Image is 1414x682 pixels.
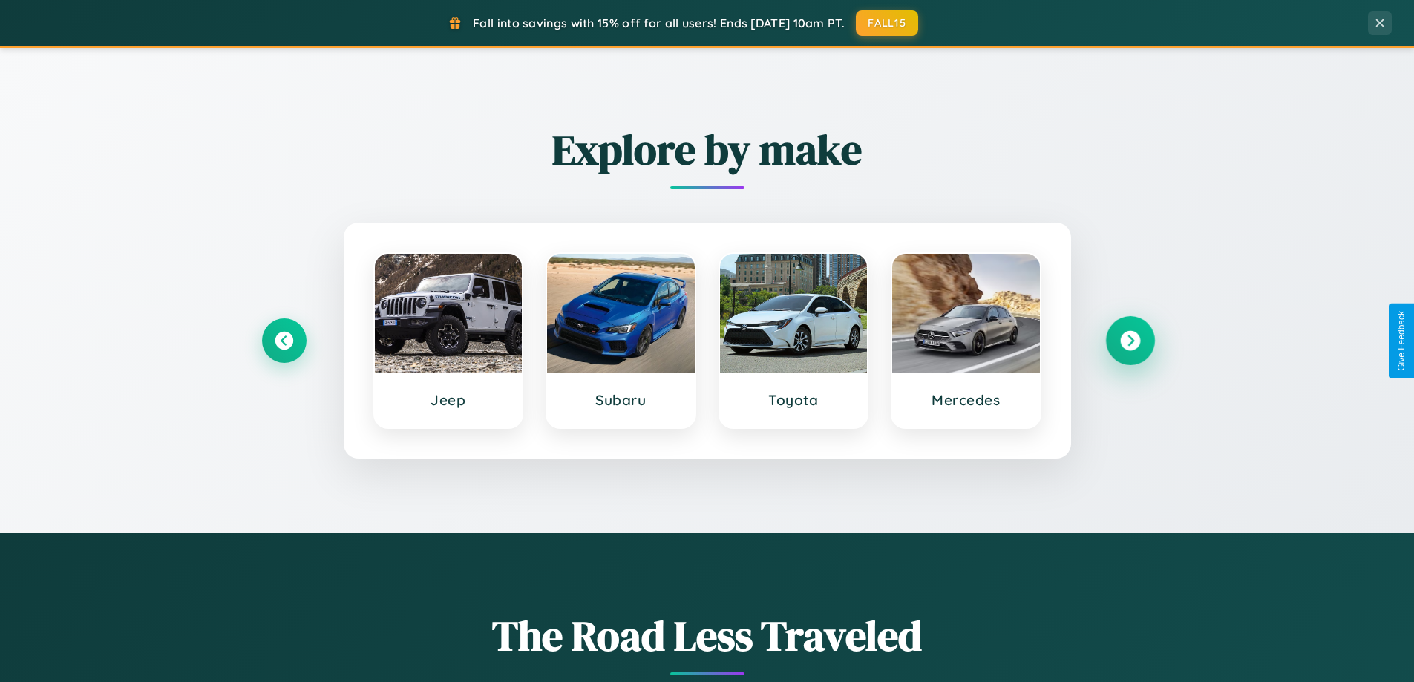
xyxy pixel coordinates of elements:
[262,121,1153,178] h2: Explore by make
[907,391,1025,409] h3: Mercedes
[856,10,918,36] button: FALL15
[1396,311,1407,371] div: Give Feedback
[390,391,508,409] h3: Jeep
[562,391,680,409] h3: Subaru
[262,607,1153,664] h1: The Road Less Traveled
[735,391,853,409] h3: Toyota
[473,16,845,30] span: Fall into savings with 15% off for all users! Ends [DATE] 10am PT.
